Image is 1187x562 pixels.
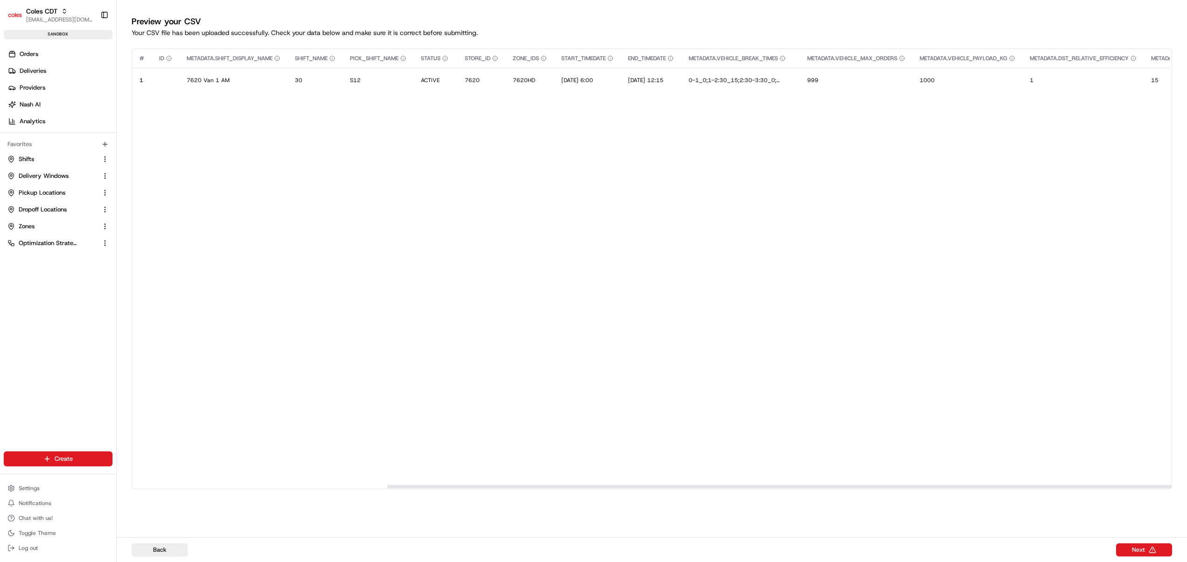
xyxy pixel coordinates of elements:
span: 7620 [465,77,480,84]
span: 30 [295,77,302,84]
a: Analytics [4,114,116,129]
div: # [140,55,144,62]
span: 999 [807,77,818,84]
div: Favorites [4,137,112,152]
button: Edit PICK_SHIFT_NAME value [350,77,406,84]
button: Dropoff Locations [4,202,112,217]
button: Edit ZONE_IDS value [513,77,546,84]
span: Delivery Windows [19,172,69,180]
button: Edit METADATA.DST_RELATIVE_EFFICIENCY value [1030,77,1136,84]
span: Toggle Theme [19,529,56,537]
img: Coles CDT [7,7,22,22]
span: START_TIMEDATE [561,55,606,62]
div: sandbox [4,30,112,39]
a: Orders [4,47,116,62]
span: Orders [20,50,38,58]
span: Zones [19,222,35,231]
span: Chat with us! [19,514,53,522]
button: Next [1116,543,1172,556]
button: Delivery Windows [4,169,112,183]
span: METADATA.VEHICLE_PAYLOAD_KG [920,55,1007,62]
button: Coles CDT [26,7,57,16]
span: ACTIVE [421,77,440,84]
a: Zones [7,222,98,231]
button: Coles CDTColes CDT[EMAIL_ADDRESS][DOMAIN_NAME] [4,4,97,26]
span: Providers [20,84,45,92]
span: Log out [19,544,38,552]
button: Back [132,543,188,556]
button: Shifts [4,152,112,167]
a: Pickup Locations [7,189,98,197]
span: STATUS [421,55,440,62]
span: STORE_ID [465,55,490,62]
button: Edit METADATA.VEHICLE_BREAK_TIMES value [689,77,792,84]
button: Edit START_TIMEDATE value [561,77,613,84]
span: Pickup Locations [19,189,65,197]
button: Settings [4,482,112,495]
span: [DATE] 12:15 [628,77,663,84]
div: 1 [140,77,144,84]
span: 15 [1151,77,1159,84]
button: Log out [4,541,112,555]
span: 0-1_0;1-2:30_15;2:30-3:30_0;3:30-5_30;5-6_0;6-7:30_15;7:30-9:15_0 [689,77,782,84]
span: Dropoff Locations [19,205,67,214]
span: Deliveries [20,67,46,75]
button: Edit STORE_ID value [465,77,498,84]
button: Toggle Theme [4,527,112,540]
button: Pickup Locations [4,185,112,200]
button: Edit METADATA.SHIFT_DISPLAY_NAME value [187,77,280,84]
span: 7620HD [513,77,535,84]
span: ZONE_IDS [513,55,539,62]
a: Shifts [7,155,98,163]
span: PICK_SHIFT_NAME [350,55,398,62]
a: Deliveries [4,63,116,78]
button: Zones [4,219,112,234]
a: Dropoff Locations [7,205,98,214]
a: Providers [4,80,116,95]
span: [DATE] 6:00 [561,77,593,84]
span: METADATA.SHIFT_DISPLAY_NAME [187,55,272,62]
span: Analytics [20,117,45,126]
span: 7620 Van 1 AM [187,77,230,84]
span: METADATA.VEHICLE_MAX_ORDERS [807,55,897,62]
button: [EMAIL_ADDRESS][DOMAIN_NAME] [26,16,93,23]
a: Nash AI [4,97,116,112]
button: Edit END_TIMEDATE value [628,77,674,84]
span: SHIFT_NAME [295,55,328,62]
span: END_TIMEDATE [628,55,666,62]
span: Nash AI [20,100,41,109]
button: Optimization Strategy [4,236,112,251]
h1: Preview your CSV [132,15,1172,28]
button: Edit ID value [159,77,172,84]
a: Optimization Strategy [7,239,98,247]
a: Delivery Windows [7,172,98,180]
span: Notifications [19,499,51,507]
button: Edit STATUS value [421,77,450,84]
button: Edit METADATA.VEHICLE_MAX_ORDERS value [807,77,905,84]
p: Your CSV file has been uploaded successfully. Check your data below and make sure it is correct b... [132,28,1172,37]
span: METADATA.DST_RELATIVE_EFFICIENCY [1030,55,1129,62]
button: Create [4,451,112,466]
button: Edit SHIFT_NAME value [295,77,335,84]
span: Shifts [19,155,34,163]
span: 1000 [920,77,935,84]
span: Optimization Strategy [19,239,77,247]
span: Settings [19,485,40,492]
span: ID [159,55,164,62]
span: METADATA.VEHICLE_BREAK_TIMES [689,55,778,62]
button: Notifications [4,497,112,510]
button: Edit METADATA.VEHICLE_PAYLOAD_KG value [920,77,1015,84]
span: S12 [350,77,361,84]
span: Create [55,455,73,463]
button: Chat with us! [4,512,112,525]
span: 1 [1030,77,1033,84]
